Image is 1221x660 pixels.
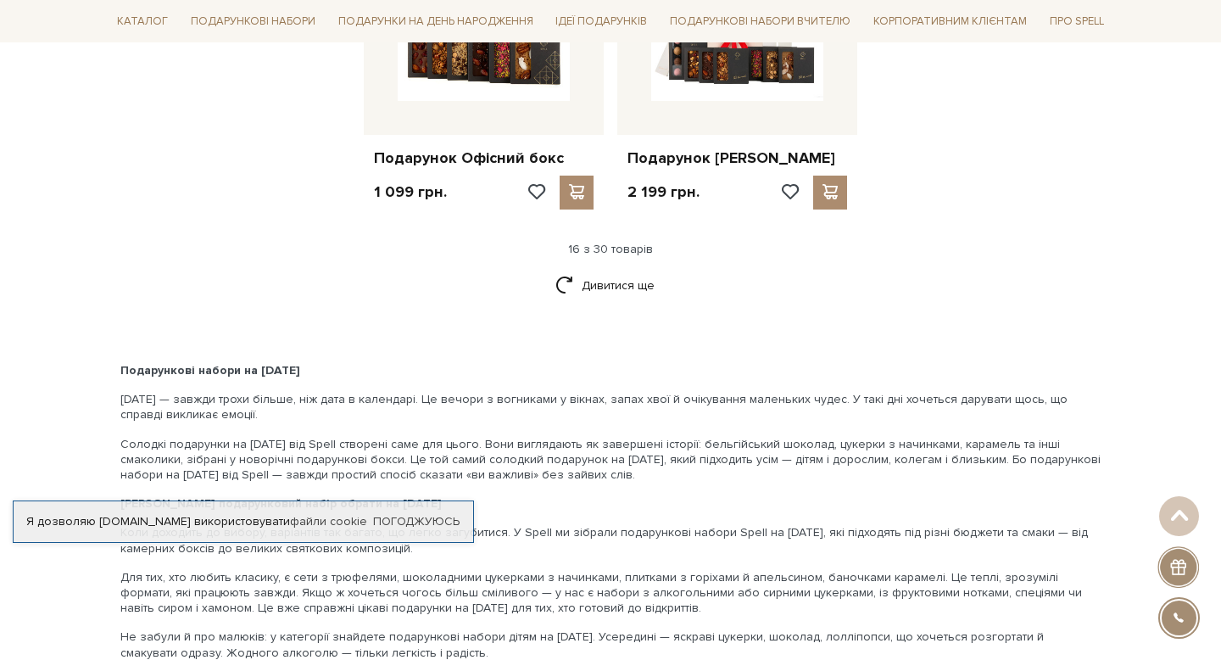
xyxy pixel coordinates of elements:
[290,514,367,529] a: файли cookie
[663,7,857,36] a: Подарункові набори Вчителю
[14,514,473,529] div: Я дозволяю [DOMAIN_NAME] використовувати
[627,148,847,168] a: Подарунок [PERSON_NAME]
[373,514,460,529] a: Погоджуюсь
[184,8,322,35] a: Подарункові набори
[555,271,666,300] a: Дивитися ще
[120,363,300,378] b: Подарункові набори на [DATE]
[120,570,1101,617] p: Для тих, хто любить класику, є сети з трюфелями, шоколадними цукерками з начинками, плитками з го...
[120,525,1101,556] p: Коли доходить до вибору, варіантів так багато, що легко загубитися. У Spell ми зібрали подарунков...
[332,8,540,35] a: Подарунки на День народження
[120,629,1101,660] p: Не забули й про малюків: у категорії знайдете подарункові набори дітям на [DATE]. Усередині — яск...
[374,182,447,202] p: 1 099 грн.
[103,242,1118,257] div: 16 з 30 товарів
[627,182,700,202] p: 2 199 грн.
[867,8,1034,35] a: Корпоративним клієнтам
[110,8,175,35] a: Каталог
[120,392,1101,422] p: [DATE] — завжди трохи більше, ніж дата в календарі. Це вечори з вогниками у вікнах, запах хвої й ...
[1043,8,1111,35] a: Про Spell
[549,8,654,35] a: Ідеї подарунків
[120,496,442,511] b: [PERSON_NAME] подарунковий набір обрати на [DATE]
[374,148,594,168] a: Подарунок Офісний бокс
[120,437,1101,484] p: Солодкі подарунки на [DATE] від Spell створені саме для цього. Вони виглядають як завершені істор...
